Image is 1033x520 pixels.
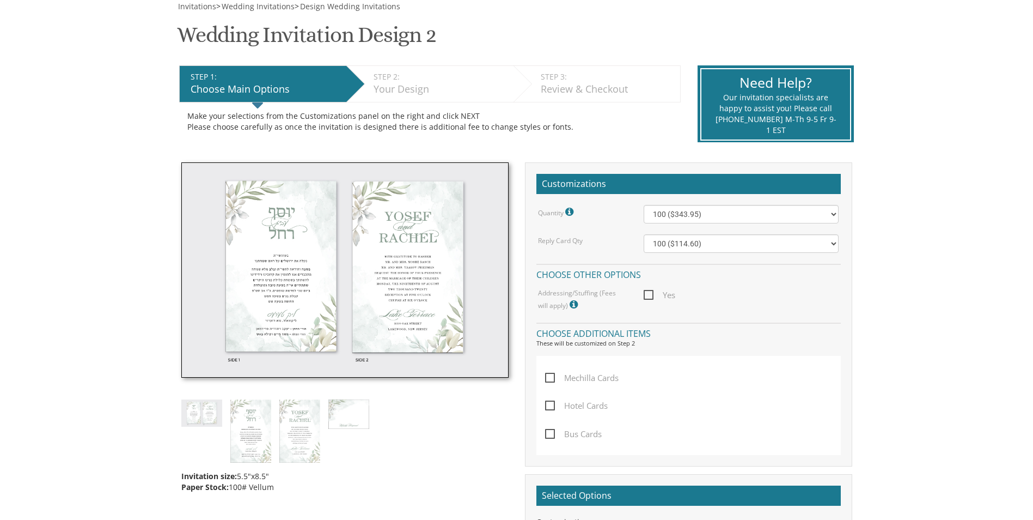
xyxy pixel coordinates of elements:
a: Design Wedding Invitations [299,1,400,11]
span: Wedding Invitations [222,1,295,11]
div: Your Design [374,82,508,96]
span: Bus Cards [545,427,602,441]
div: STEP 2: [374,71,508,82]
h2: Customizations [536,174,841,195]
span: Invitation size: [181,471,237,481]
h2: Selected Options [536,486,841,506]
h4: Choose additional items [536,323,841,342]
div: STEP 3: [541,71,675,82]
img: wedding-design-style2-hebrew.jpg [230,400,271,463]
span: Yes [644,288,675,302]
a: Invitations [177,1,216,11]
img: wedding-design-style2-thumb.jpg [181,400,222,426]
div: 5.5"x8.5" 100# Vellum [181,463,509,493]
div: Review & Checkout [541,82,675,96]
span: > [216,1,295,11]
div: Choose Main Options [191,82,341,96]
label: Addressing/Stuffing (Fees will apply) [538,288,627,312]
span: Design Wedding Invitations [300,1,400,11]
img: wedding-design-style2-replycard.jpg [328,400,369,429]
span: Mechilla Cards [545,371,619,385]
span: > [295,1,400,11]
div: These will be customized on Step 2 [536,339,841,348]
div: STEP 1: [191,71,341,82]
span: Paper Stock: [181,482,229,492]
h4: Choose other options [536,264,841,283]
div: Need Help? [715,73,836,93]
div: Make your selections from the Customizations panel on the right and click NEXT Please choose care... [187,111,673,132]
img: wedding-design-style2-english.jpg [279,400,320,463]
label: Quantity [538,205,576,219]
span: Invitations [178,1,216,11]
h1: Wedding Invitation Design 2 [177,23,436,55]
span: Hotel Cards [545,399,608,413]
div: Our invitation specialists are happy to assist you! Please call [PHONE_NUMBER] M-Th 9-5 Fr 9-1 EST [715,92,836,136]
label: Reply Card Qty [538,236,583,245]
a: Wedding Invitations [221,1,295,11]
img: wedding-design-style2-thumb.jpg [181,162,509,378]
